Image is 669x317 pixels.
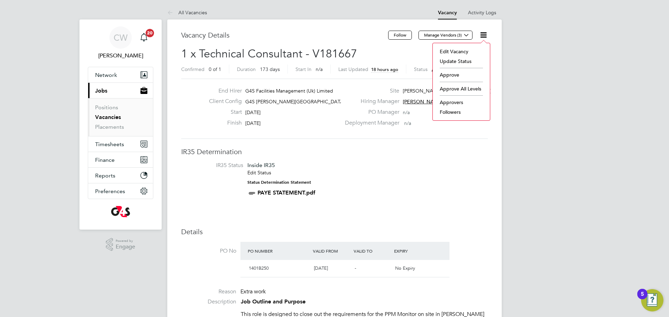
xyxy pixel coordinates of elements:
a: Vacancy [438,10,457,16]
button: Follow [388,31,412,40]
div: PO Number [246,245,311,257]
a: Vacancies [95,114,121,120]
span: G4S [PERSON_NAME][GEOGRAPHIC_DATA] – Non Opera… [245,98,380,105]
span: Inside IR35 [247,162,275,168]
span: Powered by [116,238,135,244]
span: Engage [116,244,135,250]
label: Finish [203,119,242,127]
li: Approve All Levels [436,84,486,94]
li: Edit Vacancy [436,47,486,56]
h3: Vacancy Details [181,31,388,40]
span: CW [114,33,128,42]
img: g4s-logo-retina.png [111,206,130,217]
label: Last Updated [338,66,368,72]
button: Manage Vendors (3) [418,31,472,40]
span: - [355,265,356,271]
h3: Details [181,227,488,236]
span: 20 [146,29,154,37]
label: Duration [237,66,256,72]
div: Jobs [88,98,153,136]
div: 5 [641,294,644,303]
li: Followers [436,107,486,117]
button: Timesheets [88,136,153,152]
span: [DATE] [245,120,261,126]
strong: Status Determination Statement [247,180,311,185]
label: Confirmed [181,66,205,72]
label: Hiring Manager [341,98,399,105]
div: Valid From [311,245,352,257]
label: Reason [181,288,236,295]
div: Expiry [392,245,433,257]
span: 0 of 1 [209,66,221,72]
button: Finance [88,152,153,167]
button: Open Resource Center, 5 new notifications [641,289,663,311]
span: [PERSON_NAME] [403,98,443,105]
label: Start In [295,66,312,72]
nav: Main navigation [79,19,162,230]
span: 1 x Technical Consultant - V181667 [181,47,357,61]
label: IR35 Status [188,162,243,169]
label: End Hirer [203,87,242,95]
a: All Vacancies [167,9,207,16]
span: Claire Westley [88,51,153,60]
a: Powered byEngage [106,238,136,251]
label: Client Config [203,98,242,105]
label: Start [203,109,242,116]
span: No Expiry [395,265,415,271]
li: Update Status [436,56,486,66]
span: [PERSON_NAME][GEOGRAPHIC_DATA] [403,88,492,94]
a: 20 [137,26,151,49]
a: PAYE STATEMENT.pdf [257,189,315,196]
button: Jobs [88,83,153,98]
a: Go to home page [88,206,153,217]
button: Preferences [88,183,153,199]
a: Positions [95,104,118,111]
a: Edit Status [247,169,271,176]
h3: IR35 Determination [181,147,488,156]
span: [DATE] [314,265,328,271]
span: 18 hours ago [371,66,398,72]
span: n/a [403,109,410,116]
span: Finance [95,157,115,163]
span: Awaiting approval - 2/3 [432,66,484,72]
div: Valid To [352,245,393,257]
a: CW[PERSON_NAME] [88,26,153,60]
label: PO Manager [341,109,399,116]
span: G4S Facilities Management (Uk) Limited [245,88,333,94]
button: Network [88,67,153,82]
label: Deployment Manager [341,119,399,127]
span: Jobs [95,87,107,94]
span: Extra work [240,288,266,295]
li: Approve [436,70,486,80]
label: PO No [181,247,236,255]
span: Network [95,72,117,78]
span: 173 days [260,66,280,72]
span: Reports [95,172,115,179]
label: Description [181,298,236,306]
a: Placements [95,124,124,130]
span: Timesheets [95,141,124,148]
strong: Job Outline and Purpose [241,298,306,305]
button: Reports [88,168,153,183]
span: [DATE] [245,109,261,116]
li: Approvers [436,97,486,107]
span: 1401B250 [249,265,269,271]
a: Activity Logs [468,9,496,16]
span: Preferences [95,188,125,195]
label: Site [341,87,399,95]
span: n/a [404,120,411,126]
span: n/a [316,66,323,72]
label: Status [414,66,428,72]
